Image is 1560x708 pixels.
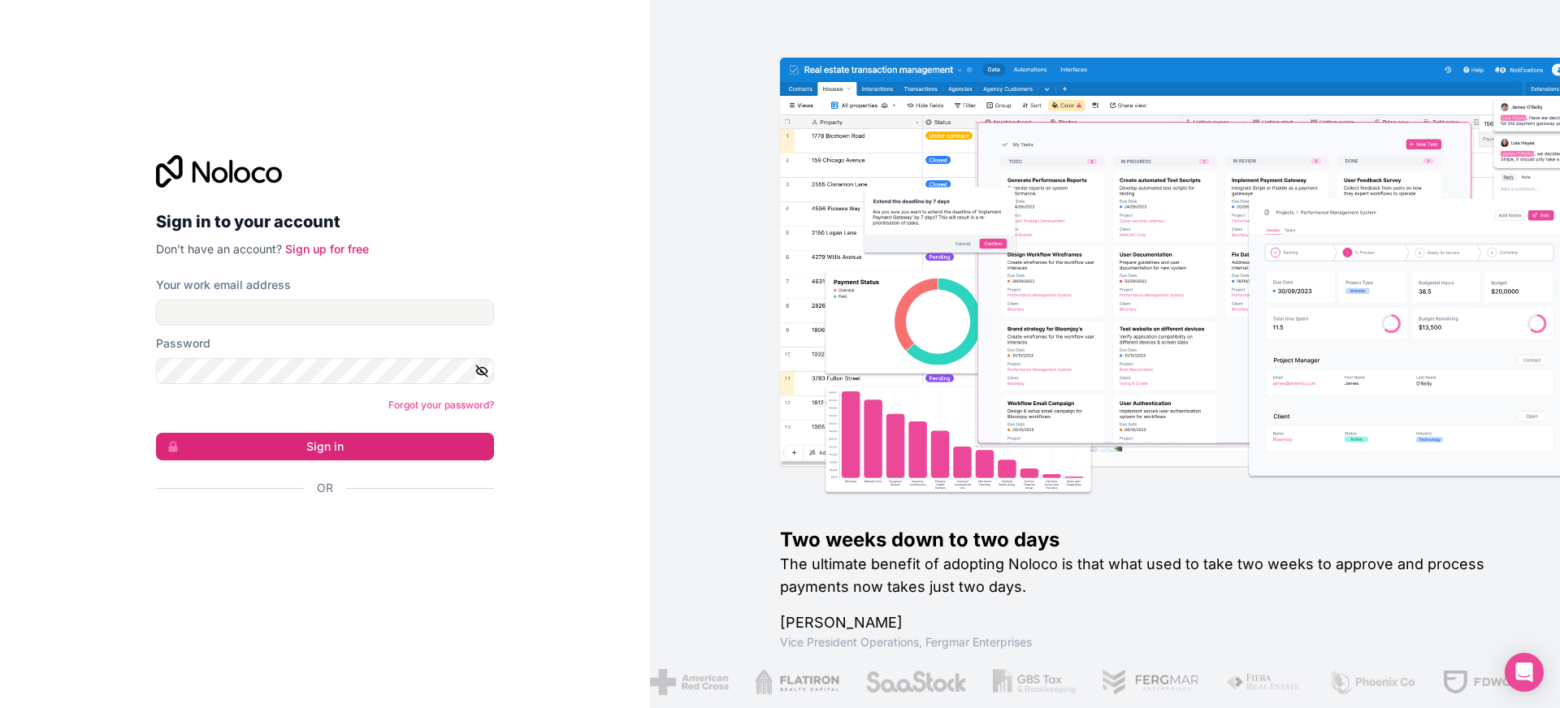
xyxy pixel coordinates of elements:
[156,207,494,236] h2: Sign in to your account
[317,480,333,496] span: Or
[156,277,291,293] label: Your work email address
[650,669,729,695] img: /assets/american-red-cross-BAupjrZR.png
[1102,669,1201,695] img: /assets/fergmar-CudnrXN5.png
[755,669,839,695] img: /assets/flatiron-C8eUkumj.png
[156,300,494,326] input: Email address
[1328,669,1416,695] img: /assets/phoenix-BREaitsQ.png
[285,242,369,256] a: Sign up for free
[780,634,1508,650] h1: Vice President Operations , Fergmar Enterprises
[780,527,1508,553] h1: Two weeks down to two days
[1442,669,1537,695] img: /assets/fdworks-Bi04fVtw.png
[156,242,282,256] span: Don't have an account?
[780,553,1508,598] h2: The ultimate benefit of adopting Noloco is that what used to take two weeks to approve and proces...
[156,335,210,352] label: Password
[993,669,1076,695] img: /assets/gbstax-C-GtDUiK.png
[865,669,968,695] img: /assets/saastock-C6Zbiodz.png
[156,358,494,384] input: Password
[1505,653,1544,692] div: Open Intercom Messenger
[1226,669,1302,695] img: /assets/fiera-fwj2N5v4.png
[156,433,494,460] button: Sign in
[388,399,494,411] a: Forgot your password?
[780,611,1508,634] h1: [PERSON_NAME]
[148,514,489,550] iframe: Sign in with Google Button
